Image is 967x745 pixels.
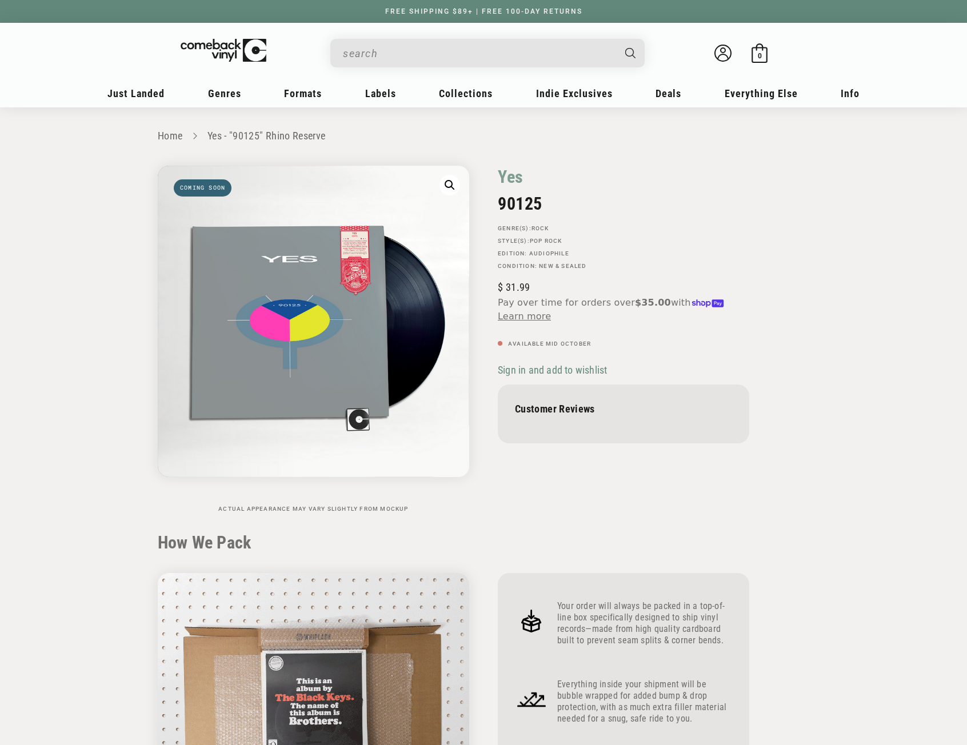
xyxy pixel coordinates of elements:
[515,604,548,638] img: Frame_4.png
[158,532,809,553] h2: How We Pack
[841,87,860,99] span: Info
[498,363,610,376] button: Sign in and add to wishlist
[174,179,231,197] span: Coming soon
[207,130,326,142] a: Yes - "90125" Rhino Reserve
[532,225,549,231] a: Rock
[758,51,762,60] span: 0
[284,87,322,99] span: Formats
[158,166,469,512] media-gallery: Gallery Viewer
[515,403,732,415] p: Customer Reviews
[365,87,396,99] span: Labels
[498,263,749,270] p: Condition: New & Sealed
[107,87,165,99] span: Just Landed
[498,225,749,232] p: GENRE(S):
[330,39,645,67] div: Search
[530,238,562,244] a: Pop Rock
[508,341,591,347] span: Available Mid October
[374,7,594,15] a: FREE SHIPPING $89+ | FREE 100-DAY RETURNS
[498,250,749,257] p: Edition:
[725,87,798,99] span: Everything Else
[498,281,530,293] span: 31.99
[529,250,569,257] a: Audiophile
[208,87,241,99] span: Genres
[158,130,182,142] a: Home
[158,128,809,145] nav: breadcrumbs
[515,683,548,716] img: Frame_4_1.png
[616,39,646,67] button: Search
[439,87,493,99] span: Collections
[656,87,681,99] span: Deals
[498,364,607,376] span: Sign in and add to wishlist
[343,42,614,65] input: search
[557,600,732,646] p: Your order will always be packed in a top-of-line box specifically designed to ship vinyl records...
[498,166,524,188] a: Yes
[498,238,749,245] p: STYLE(S):
[557,679,732,724] p: Everything inside your shipment will be bubble wrapped for added bump & drop protection, with as ...
[498,194,749,214] h2: 90125
[158,506,469,512] p: Actual appearance may vary slightly from mockup
[536,87,613,99] span: Indie Exclusives
[498,281,503,293] span: $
